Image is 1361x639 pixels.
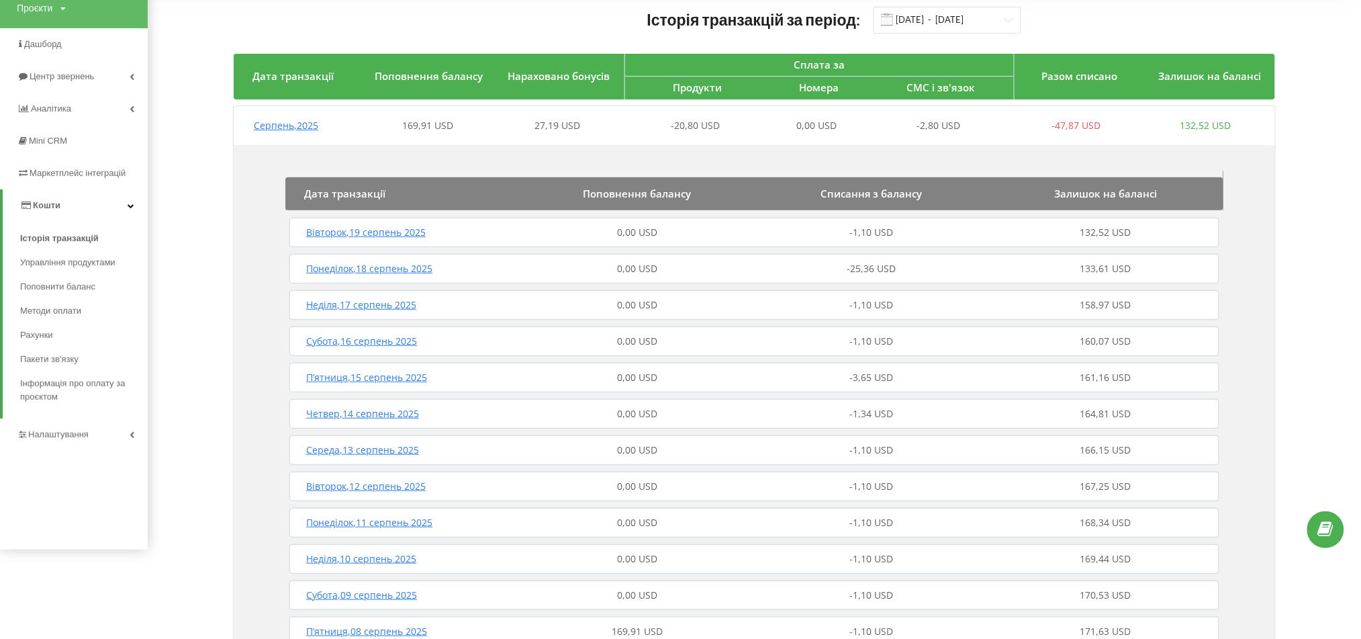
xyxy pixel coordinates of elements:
[849,371,893,384] span: -3,65 USD
[403,119,454,132] span: 169,91 USD
[33,200,60,210] span: Кошти
[304,187,385,200] span: Дата транзакції
[1080,552,1131,565] span: 169,44 USD
[849,226,893,239] span: -1,10 USD
[617,371,657,384] span: 0,00 USD
[617,552,657,565] span: 0,00 USD
[254,119,318,132] span: Серпень , 2025
[28,429,89,439] span: Налаштування
[1080,589,1131,601] span: 170,53 USD
[1080,226,1131,239] span: 132,52 USD
[849,552,893,565] span: -1,10 USD
[612,625,663,638] span: 169,91 USD
[375,69,483,83] span: Поповнення балансу
[20,329,53,342] span: Рахунки
[849,298,893,311] span: -1,10 USD
[583,187,691,200] span: Поповнення балансу
[1042,69,1118,83] span: Разом списано
[1080,407,1131,420] span: 164,81 USD
[617,298,657,311] span: 0,00 USD
[535,119,581,132] span: 27,19 USD
[1055,187,1158,200] span: Залишок на балансі
[20,280,95,294] span: Поповнити баланс
[20,275,148,299] a: Поповнити баланс
[849,625,893,638] span: -1,10 USD
[30,71,94,81] span: Центр звернень
[306,262,432,275] span: Понеділок , 18 серпень 2025
[906,81,975,94] span: СМС і зв'язок
[20,377,141,404] span: Інформація про оплату за проєктом
[306,625,427,638] span: П’ятниця , 08 серпень 2025
[31,103,71,114] span: Аналiтика
[1080,443,1131,456] span: 166,15 USD
[647,10,861,29] span: Історія транзакцій за період:
[24,39,62,49] span: Дашборд
[797,119,837,132] span: 0,00 USD
[1080,480,1131,493] span: 167,25 USD
[671,119,720,132] span: -20,80 USD
[306,407,419,420] span: Четвер , 14 серпень 2025
[20,372,148,409] a: Інформація про оплату за проєктом
[306,552,416,565] span: Неділя , 10 серпень 2025
[847,262,896,275] span: -25,36 USD
[617,516,657,529] span: 0,00 USD
[820,187,923,200] span: Списання з балансу
[1080,625,1131,638] span: 171,63 USD
[1080,516,1131,529] span: 168,34 USD
[306,298,416,311] span: Неділя , 17 серпень 2025
[20,323,148,347] a: Рахунки
[1080,262,1131,275] span: 133,61 USD
[29,136,67,146] span: Mini CRM
[306,443,419,456] span: Середа , 13 серпень 2025
[617,262,657,275] span: 0,00 USD
[20,304,81,318] span: Методи оплати
[617,589,657,601] span: 0,00 USD
[20,299,148,323] a: Методи оплати
[800,81,839,94] span: Номера
[20,232,99,245] span: Історія транзакцій
[1180,119,1231,132] span: 132,52 USD
[1080,371,1131,384] span: 161,16 USD
[30,168,126,178] span: Маркетплейс інтеграцій
[1080,298,1131,311] span: 158,97 USD
[3,189,148,222] a: Кошти
[849,407,893,420] span: -1,34 USD
[252,69,334,83] span: Дата транзакції
[617,335,657,347] span: 0,00 USD
[617,443,657,456] span: 0,00 USD
[617,480,657,493] span: 0,00 USD
[1080,335,1131,347] span: 160,07 USD
[849,516,893,529] span: -1,10 USD
[20,251,148,275] a: Управління продуктами
[20,353,79,366] span: Пакети зв'язку
[849,335,893,347] span: -1,10 USD
[617,407,657,420] span: 0,00 USD
[673,81,722,94] span: Продукти
[917,119,960,132] span: -2,80 USD
[306,335,417,347] span: Субота , 16 серпень 2025
[306,516,432,529] span: Понеділок , 11 серпень 2025
[849,480,893,493] span: -1,10 USD
[20,347,148,372] a: Пакети зв'язку
[20,226,148,251] a: Історія транзакцій
[617,226,657,239] span: 0,00 USD
[794,58,845,71] span: Сплата за
[306,589,417,601] span: Субота , 09 серпень 2025
[849,589,893,601] span: -1,10 USD
[1158,69,1261,83] span: Залишок на балансі
[20,256,115,269] span: Управління продуктами
[306,371,427,384] span: П’ятниця , 15 серпень 2025
[306,480,426,493] span: Вівторок , 12 серпень 2025
[849,443,893,456] span: -1,10 USD
[17,1,52,15] div: Проєкти
[508,69,610,83] span: Нараховано бонусів
[1051,119,1100,132] span: -47,87 USD
[306,226,426,239] span: Вівторок , 19 серпень 2025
